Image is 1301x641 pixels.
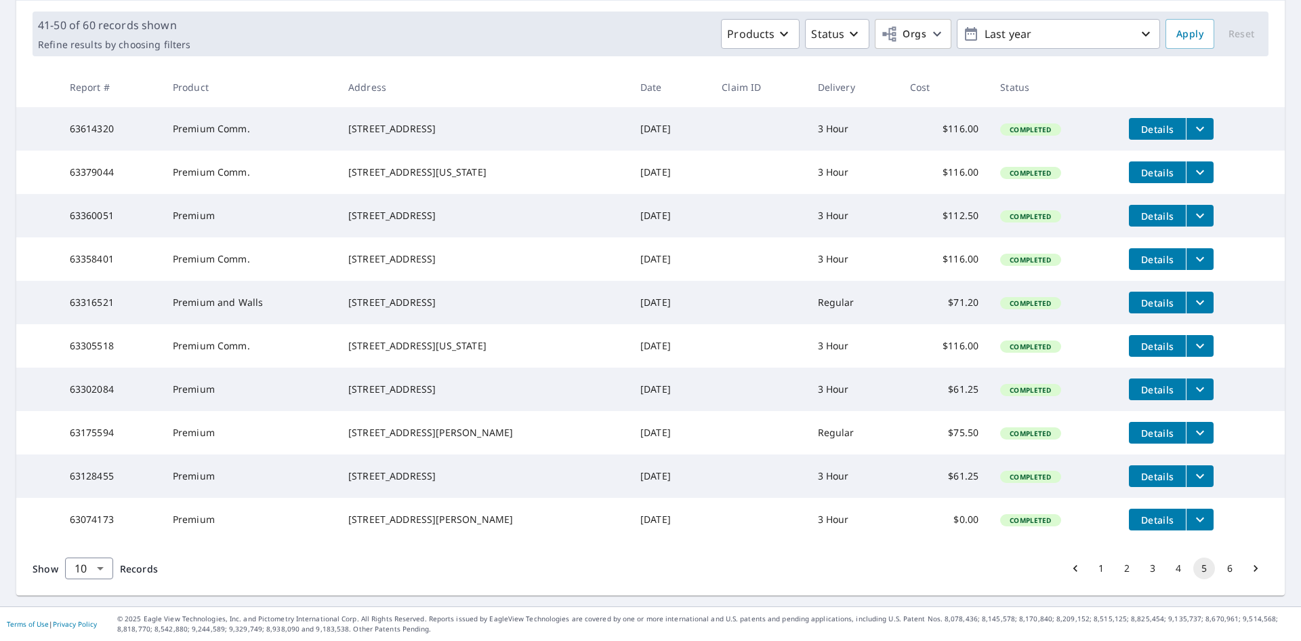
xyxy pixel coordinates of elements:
td: $116.00 [899,151,989,194]
span: Details [1137,210,1178,222]
div: [STREET_ADDRESS] [348,209,619,222]
div: [STREET_ADDRESS][PERSON_NAME] [348,426,619,440]
span: Completed [1001,212,1059,221]
div: [STREET_ADDRESS][US_STATE] [348,339,619,353]
td: 63316521 [59,281,162,324]
button: detailsBtn-63074173 [1129,509,1186,530]
td: [DATE] [629,324,711,368]
th: Status [989,67,1118,107]
td: $116.00 [899,237,989,281]
td: 63614320 [59,107,162,151]
td: $116.00 [899,107,989,151]
td: $112.50 [899,194,989,237]
div: [STREET_ADDRESS] [348,252,619,266]
button: Go to page 1 [1090,558,1112,579]
td: 63175594 [59,411,162,454]
td: [DATE] [629,454,711,498]
td: $61.25 [899,454,989,498]
nav: pagination navigation [1062,558,1268,579]
td: $75.50 [899,411,989,454]
button: detailsBtn-63379044 [1129,161,1186,183]
td: Premium and Walls [162,281,337,324]
p: © 2025 Eagle View Technologies, Inc. and Pictometry International Corp. All Rights Reserved. Repo... [117,614,1294,634]
div: [STREET_ADDRESS] [348,469,619,483]
div: 10 [65,549,113,587]
button: Last year [957,19,1160,49]
th: Report # [59,67,162,107]
span: Records [120,562,158,575]
td: $71.20 [899,281,989,324]
span: Completed [1001,125,1059,134]
td: 3 Hour [807,368,900,411]
p: Refine results by choosing filters [38,39,190,51]
td: 63358401 [59,237,162,281]
th: Claim ID [711,67,806,107]
span: Completed [1001,472,1059,482]
td: Premium Comm. [162,324,337,368]
div: [STREET_ADDRESS][US_STATE] [348,166,619,179]
button: filesDropdownBtn-63379044 [1186,161,1214,183]
button: filesDropdownBtn-63128455 [1186,465,1214,487]
button: detailsBtn-63305518 [1129,335,1186,357]
td: 63128455 [59,454,162,498]
td: 3 Hour [807,454,900,498]
td: [DATE] [629,411,711,454]
td: [DATE] [629,237,711,281]
td: 3 Hour [807,324,900,368]
p: | [7,620,97,628]
a: Privacy Policy [53,619,97,629]
button: Status [805,19,869,49]
button: detailsBtn-63358401 [1129,248,1186,270]
span: Orgs [881,26,926,43]
p: Products [727,26,775,42]
td: Premium Comm. [162,237,337,281]
button: filesDropdownBtn-63302084 [1186,378,1214,400]
td: Premium Comm. [162,151,337,194]
button: detailsBtn-63316521 [1129,292,1186,313]
div: [STREET_ADDRESS] [348,296,619,309]
td: Regular [807,281,900,324]
button: filesDropdownBtn-63360051 [1186,205,1214,227]
button: filesDropdownBtn-63316521 [1186,292,1214,313]
td: 63379044 [59,151,162,194]
td: [DATE] [629,107,711,151]
p: Status [811,26,844,42]
td: 3 Hour [807,107,900,151]
td: 3 Hour [807,498,900,541]
td: Premium [162,411,337,454]
td: [DATE] [629,194,711,237]
button: detailsBtn-63175594 [1129,422,1186,444]
th: Cost [899,67,989,107]
td: $116.00 [899,324,989,368]
td: Premium [162,498,337,541]
span: Details [1137,123,1178,136]
button: filesDropdownBtn-63074173 [1186,509,1214,530]
span: Show [33,562,58,575]
td: Premium [162,454,337,498]
td: [DATE] [629,498,711,541]
button: Go to next page [1245,558,1266,579]
td: 63074173 [59,498,162,541]
span: Apply [1176,26,1203,43]
div: [STREET_ADDRESS] [348,383,619,396]
button: detailsBtn-63614320 [1129,118,1186,140]
span: Details [1137,513,1178,526]
span: Completed [1001,342,1059,351]
p: 41-50 of 60 records shown [38,17,190,33]
td: Premium [162,368,337,411]
span: Completed [1001,429,1059,438]
span: Details [1137,383,1178,396]
div: [STREET_ADDRESS] [348,122,619,136]
td: 63360051 [59,194,162,237]
span: Completed [1001,385,1059,395]
span: Details [1137,470,1178,483]
td: 3 Hour [807,151,900,194]
td: [DATE] [629,281,711,324]
p: Last year [979,22,1138,46]
span: Details [1137,340,1178,353]
button: filesDropdownBtn-63358401 [1186,248,1214,270]
td: 63302084 [59,368,162,411]
button: Go to page 6 [1219,558,1241,579]
button: filesDropdownBtn-63175594 [1186,422,1214,444]
span: Details [1137,166,1178,179]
